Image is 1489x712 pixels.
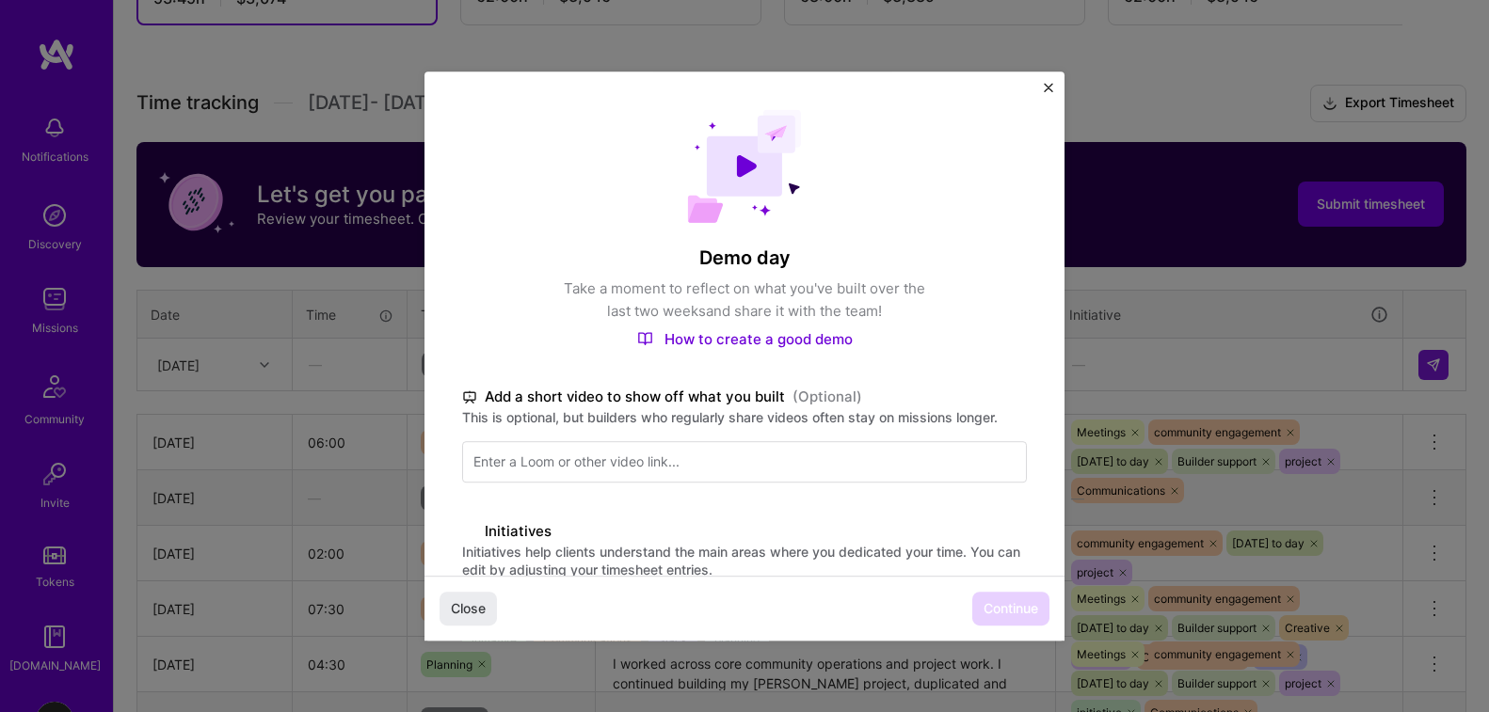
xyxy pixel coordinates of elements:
[793,386,862,408] span: (Optional)
[637,331,653,346] img: How to create a good demo
[462,245,1027,270] h4: Demo day
[462,520,1027,543] label: Initiatives
[1044,83,1053,103] button: Close
[462,543,1027,578] label: Initiatives help clients understand the main areas where you dedicated your time. You can edit by...
[451,599,486,618] span: Close
[462,441,1027,483] input: Enter a Loom or other video link...
[462,386,1027,408] label: Add a short video to show off what you built
[462,386,477,407] i: icon TvBlack
[462,520,477,542] i: icon TagBlack
[462,408,1027,426] label: This is optional, but builders who regularly share videos often stay on missions longer.
[637,330,853,348] a: How to create a good demo
[556,277,933,323] p: Take a moment to reflect on what you've built over the last two weeks and share it with the team!
[440,592,497,625] button: Close
[687,109,802,223] img: Demo day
